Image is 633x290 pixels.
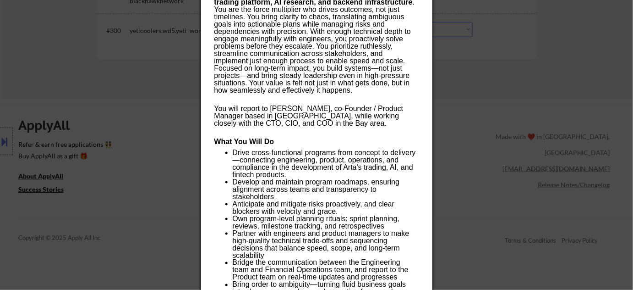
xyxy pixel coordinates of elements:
p: Bridge the communication between the Engineering team and Financial Operations team, and report t... [233,259,419,281]
p: Develop and maintain program roadmaps, ensuring alignment across teams and transparency to stakeh... [233,178,419,201]
p: Drive cross-functional programs from concept to delivery—connecting engineering, product, operati... [233,149,419,178]
p: Own program-level planning rituals: sprint planning, reviews, milestone tracking, and retrospectives [233,215,419,230]
strong: What You Will Do [214,138,274,145]
p: Anticipate and mitigate risks proactively, and clear blockers with velocity and grace. [233,201,419,215]
p: You will report to [PERSON_NAME], co-Founder / Product Manager based in [GEOGRAPHIC_DATA], while ... [214,105,419,127]
p: Partner with engineers and product managers to make high-quality technical trade-offs and sequenc... [233,230,419,259]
